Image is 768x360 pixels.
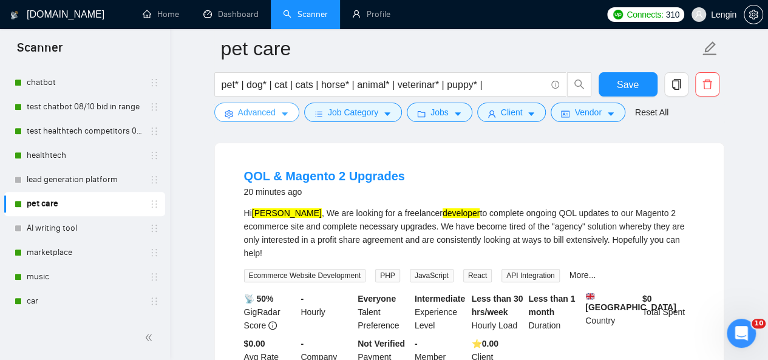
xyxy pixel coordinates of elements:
a: lead generation platform [27,168,142,192]
img: logo [10,5,19,25]
span: JavaScript [410,269,454,282]
b: - [301,294,304,304]
button: settingAdvancedcaret-down [214,103,299,122]
div: 20 minutes ago [244,185,405,199]
b: Everyone [358,294,396,304]
button: userClientcaret-down [477,103,546,122]
span: info-circle [551,81,559,89]
div: Hi , We are looking for a freelancer to complete ongoing QOL updates to our Magento 2 ecommerce s... [244,206,695,260]
span: search [568,79,591,90]
div: Total Spent [640,292,697,332]
mark: developer [443,208,480,218]
span: holder [149,102,159,112]
span: caret-down [607,109,615,118]
a: marketplace [27,240,142,265]
span: Jobs [430,106,449,119]
span: holder [149,248,159,257]
span: setting [225,109,233,118]
span: Advanced [238,106,276,119]
div: GigRadar Score [242,292,299,332]
span: PHP [375,269,400,282]
span: idcard [561,109,569,118]
a: test healthtech competitors 08/10 [27,119,142,143]
span: Ecommerce Website Development [244,269,366,282]
span: API Integration [501,269,559,282]
span: holder [149,78,159,87]
b: Not Verified [358,339,405,348]
span: holder [149,199,159,209]
div: Duration [526,292,583,332]
a: More... [569,270,596,280]
span: caret-down [383,109,392,118]
span: folder [417,109,426,118]
b: [GEOGRAPHIC_DATA] [585,292,676,312]
input: Search Freelance Jobs... [222,77,546,92]
div: Experience Level [412,292,469,332]
span: copy [665,79,688,90]
button: setting [744,5,763,24]
b: 📡 50% [244,294,274,304]
span: Connects: [627,8,663,21]
span: 10 [752,319,766,328]
mark: [PERSON_NAME] [252,208,322,218]
span: caret-down [454,109,462,118]
div: Hourly Load [469,292,526,332]
span: double-left [144,331,157,344]
img: upwork-logo.png [613,10,623,19]
a: Reset All [635,106,668,119]
a: QOL & Magento 2 Upgrades [244,169,405,183]
button: search [567,72,591,97]
a: car [27,289,142,313]
button: barsJob Categorycaret-down [304,103,402,122]
div: Hourly [298,292,355,332]
span: info-circle [268,321,277,330]
b: ⭐️ 0.00 [472,339,498,348]
a: chatbot [27,70,142,95]
span: edit [702,41,718,56]
a: AI writing tool [27,216,142,240]
a: test chatbot 08/10 bid in range [27,95,142,119]
b: - [415,339,418,348]
span: user [695,10,703,19]
a: pet care [27,192,142,216]
span: React [463,269,492,282]
a: searchScanner [283,9,328,19]
span: caret-down [527,109,535,118]
span: Job Category [328,106,378,119]
b: Intermediate [415,294,465,304]
a: music [27,265,142,289]
span: Scanner [7,39,72,64]
b: Less than 1 month [528,294,575,317]
a: .New Taras - VueJS/NuxtJS [27,313,142,338]
span: holder [149,223,159,233]
div: Talent Preference [355,292,412,332]
span: bars [314,109,323,118]
span: user [488,109,496,118]
span: delete [696,79,719,90]
b: - [301,339,304,348]
span: holder [149,175,159,185]
a: setting [744,10,763,19]
div: Country [583,292,640,332]
a: userProfile [352,9,390,19]
b: $0.00 [244,339,265,348]
a: dashboardDashboard [203,9,259,19]
span: holder [149,272,159,282]
img: 🇬🇧 [586,292,594,301]
a: homeHome [143,9,179,19]
span: caret-down [280,109,289,118]
span: Vendor [574,106,601,119]
button: Save [599,72,658,97]
b: Less than 30 hrs/week [472,294,523,317]
span: 310 [665,8,679,21]
button: folderJobscaret-down [407,103,472,122]
span: holder [149,151,159,160]
b: $ 0 [642,294,652,304]
button: idcardVendorcaret-down [551,103,625,122]
a: healthtech [27,143,142,168]
input: Scanner name... [221,33,699,64]
span: holder [149,296,159,306]
span: holder [149,126,159,136]
span: Save [617,77,639,92]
